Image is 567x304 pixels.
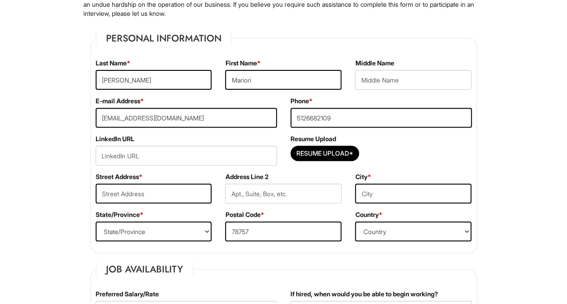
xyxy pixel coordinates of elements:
[290,108,472,128] input: Phone
[96,70,212,90] input: Last Name
[355,70,471,90] input: Middle Name
[355,210,382,219] label: Country
[96,184,212,203] input: Street Address
[225,184,341,203] input: Apt., Suite, Box, etc.
[225,172,268,181] label: Address Line 2
[355,59,394,68] label: Middle Name
[96,263,194,276] legend: Job Availability
[96,290,159,299] label: Preferred Salary/Rate
[96,146,277,166] input: LinkedIn URL
[96,97,144,106] label: E-mail Address
[355,172,371,181] label: City
[355,221,471,241] select: Country
[96,32,232,45] legend: Personal Information
[225,70,341,90] input: First Name
[355,184,471,203] input: City
[225,221,341,241] input: Postal Code
[96,210,143,219] label: State/Province
[290,97,313,106] label: Phone
[96,59,130,68] label: Last Name
[225,210,264,219] label: Postal Code
[96,134,134,143] label: LinkedIn URL
[290,146,359,161] button: Resume Upload*Resume Upload*
[96,172,143,181] label: Street Address
[96,221,212,241] select: State/Province
[290,134,336,143] label: Resume Upload
[96,108,277,128] input: E-mail Address
[225,59,260,68] label: First Name
[290,290,438,299] label: If hired, when would you be able to begin working?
